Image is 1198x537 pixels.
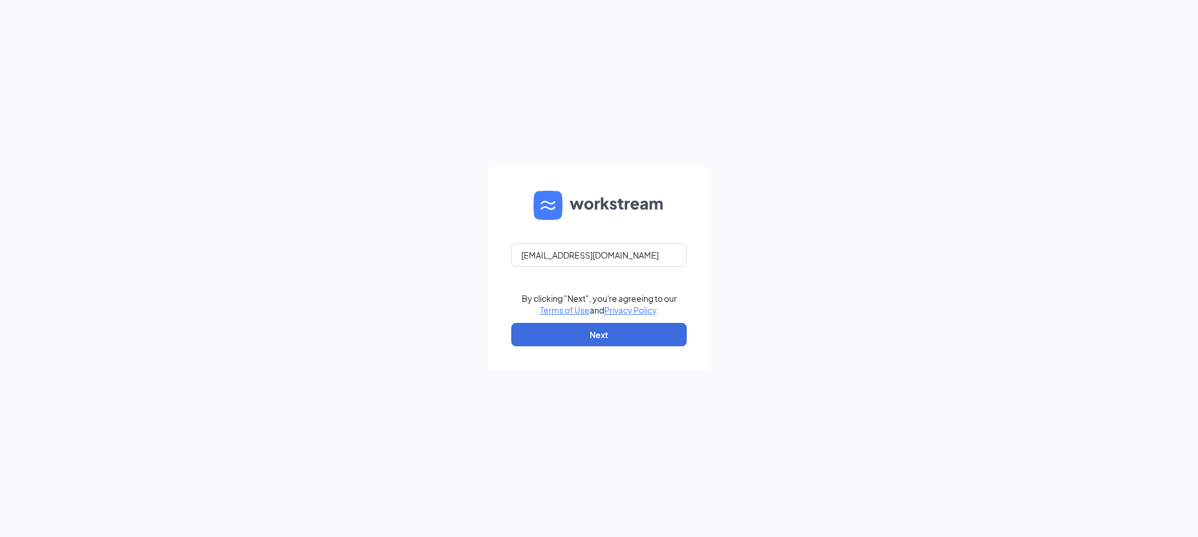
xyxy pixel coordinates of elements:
button: Next [511,323,687,346]
a: Privacy Policy [604,305,656,315]
img: WS logo and Workstream text [533,191,665,220]
a: Terms of Use [540,305,590,315]
input: Email [511,243,687,267]
div: By clicking "Next", you're agreeing to our and . [522,292,677,316]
